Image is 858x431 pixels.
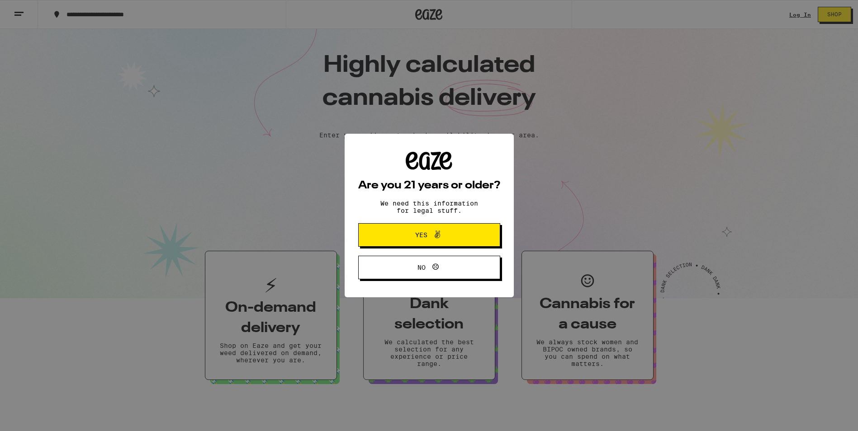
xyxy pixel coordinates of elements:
p: We need this information for legal stuff. [373,200,486,214]
span: Yes [415,232,427,238]
button: Yes [358,223,500,247]
button: No [358,256,500,279]
h2: Are you 21 years or older? [358,180,500,191]
span: No [417,264,426,271]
